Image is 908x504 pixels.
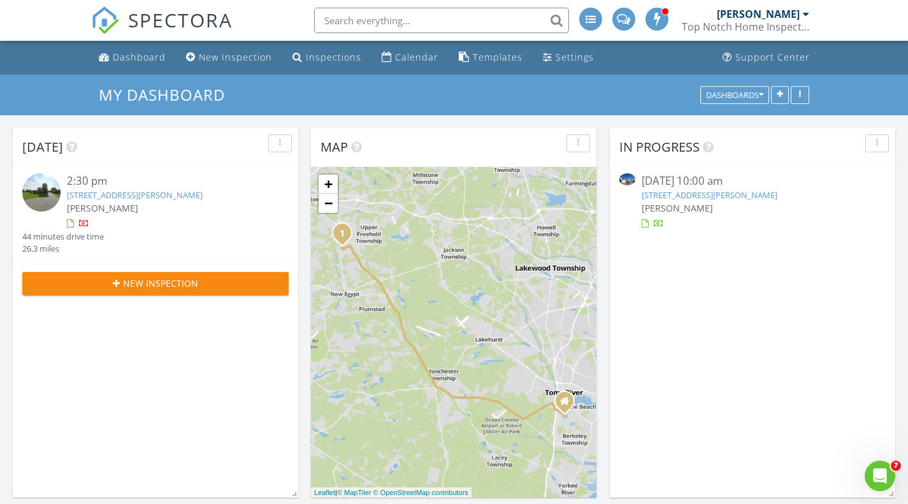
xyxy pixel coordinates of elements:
a: © MapTiler [337,489,371,496]
div: Calendar [395,51,438,63]
i: 1 [340,229,345,238]
span: [PERSON_NAME] [642,202,713,214]
span: SPECTORA [128,6,233,33]
a: Inspections [287,46,366,69]
a: Zoom out [319,194,338,213]
div: Dashboards [706,90,763,99]
a: Dashboard [94,46,171,69]
input: Search everything... [314,8,569,33]
img: The Best Home Inspection Software - Spectora [91,6,119,34]
div: Dashboard [113,51,166,63]
div: [DATE] 10:00 am [642,173,863,189]
div: 6 Cooper Ct , Cream Ridge, NJ 08514 [342,233,350,240]
a: Leaflet [314,489,335,496]
a: Support Center [717,46,815,69]
button: New Inspection [22,272,289,295]
span: New Inspection [123,277,198,290]
div: [PERSON_NAME] [717,8,800,20]
a: Templates [454,46,528,69]
a: © OpenStreetMap contributors [373,489,468,496]
div: Top Notch Home Inspection [682,20,809,33]
span: Map [321,138,348,155]
a: Settings [538,46,599,69]
a: 2:30 pm [STREET_ADDRESS][PERSON_NAME] [PERSON_NAME] 44 minutes drive time 26.3 miles [22,173,289,255]
div: Settings [556,51,594,63]
span: [DATE] [22,138,63,155]
a: My Dashboard [99,84,236,105]
a: Zoom in [319,175,338,194]
div: Templates [473,51,522,63]
a: Calendar [377,46,443,69]
a: New Inspection [181,46,277,69]
div: 26.3 miles [22,243,104,255]
span: In Progress [619,138,700,155]
a: [DATE] 10:00 am [STREET_ADDRESS][PERSON_NAME] [PERSON_NAME] [619,173,886,230]
div: 44 minutes drive time [22,231,104,243]
div: 2:30 pm [67,173,267,189]
div: | [311,487,472,498]
div: Support Center [735,51,810,63]
a: [STREET_ADDRESS][PERSON_NAME] [642,189,777,201]
a: SPECTORA [91,17,233,44]
iframe: Intercom live chat [865,461,895,491]
img: streetview [22,173,61,212]
div: 900 Pacific Avenue, Beachwood NJ 08722 [565,401,572,408]
img: 9317270%2Fcover_photos%2FBJWHcSrsBqrtGYz3pPtS%2Fsmall.jpg [619,173,635,185]
div: Inspections [306,51,361,63]
div: New Inspection [199,51,272,63]
span: [PERSON_NAME] [67,202,138,214]
a: [STREET_ADDRESS][PERSON_NAME] [67,189,203,201]
button: Dashboards [700,86,769,104]
span: 7 [891,461,901,471]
